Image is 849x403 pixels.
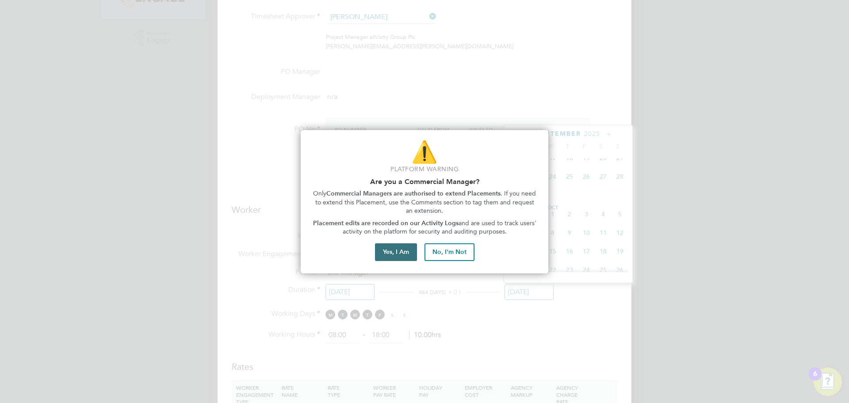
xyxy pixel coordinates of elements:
strong: Commercial Managers are authorised to extend Placements [326,190,501,197]
span: and are used to track users' activity on the platform for security and auditing purposes. [343,219,538,236]
div: Are you part of the Commercial Team? [301,130,548,273]
span: . If you need to extend this Placement, use the Comments section to tag them and request an exten... [315,190,538,215]
p: ⚠️ [311,137,538,167]
strong: Placement edits are recorded on our Activity Logs [313,219,459,227]
h2: Are you a Commercial Manager? [311,177,538,186]
p: Platform Warning [311,165,538,174]
button: Yes, I Am [375,243,417,261]
button: No, I'm Not [424,243,474,261]
span: Only [313,190,326,197]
